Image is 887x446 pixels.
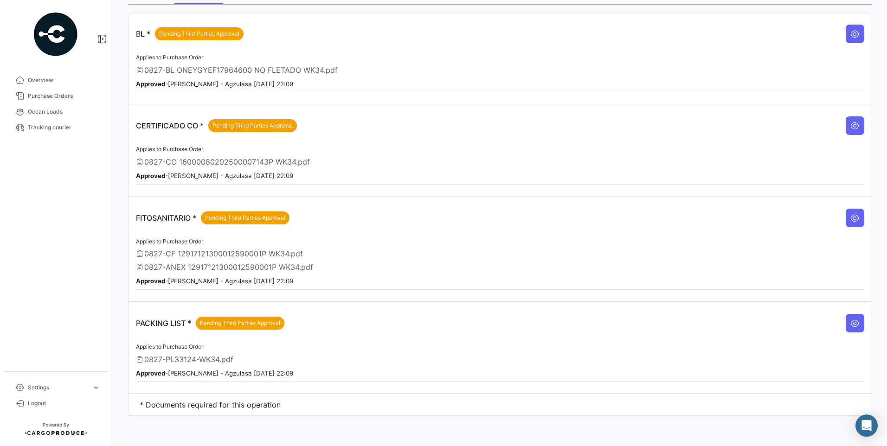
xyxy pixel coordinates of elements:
small: - [PERSON_NAME] - Agzulasa [DATE] 22:09 [136,277,293,285]
td: * Documents required for this operation [129,394,872,416]
p: PACKING LIST * [136,317,284,330]
span: Settings [28,383,88,392]
b: Approved [136,277,165,285]
span: Tracking courier [28,123,100,132]
small: - [PERSON_NAME] - Agzulasa [DATE] 22:09 [136,370,293,377]
span: 0827-BL ONEYGYEF17964600 NO FLETADO WK34.pdf [144,65,338,75]
span: 0827-PL33124-WK34.pdf [144,355,233,364]
span: Applies to Purchase Order [136,343,203,350]
b: Approved [136,370,165,377]
img: powered-by.png [32,11,79,57]
b: Approved [136,172,165,179]
span: Ocean Loads [28,108,100,116]
p: FITOSANITARIO * [136,211,289,224]
b: Approved [136,80,165,88]
small: - [PERSON_NAME] - Agzulasa [DATE] 22:09 [136,172,293,179]
span: Purchase Orders [28,92,100,100]
p: CERTIFICADO CO * [136,119,297,132]
span: Pending Third Parties Approval [212,121,293,130]
a: Overview [7,72,104,88]
span: Pending Third Parties Approval [200,319,280,327]
span: 0827-CF 12917121300012590001P WK34.pdf [144,249,303,258]
a: Ocean Loads [7,104,104,120]
span: Applies to Purchase Order [136,238,203,245]
span: Logout [28,399,100,408]
span: 0827-CO 16000080202500007143P WK34.pdf [144,157,310,166]
a: Tracking courier [7,120,104,135]
span: Pending Third Parties Approval [159,30,239,38]
small: - [PERSON_NAME] - Agzulasa [DATE] 22:09 [136,80,293,88]
span: expand_more [92,383,100,392]
a: Purchase Orders [7,88,104,104]
span: Pending Third Parties Approval [205,214,285,222]
span: Applies to Purchase Order [136,146,203,153]
span: 0827-ANEX 12917121300012590001P WK34.pdf [144,262,313,272]
span: Applies to Purchase Order [136,54,203,61]
span: Overview [28,76,100,84]
div: Abrir Intercom Messenger [855,414,878,437]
